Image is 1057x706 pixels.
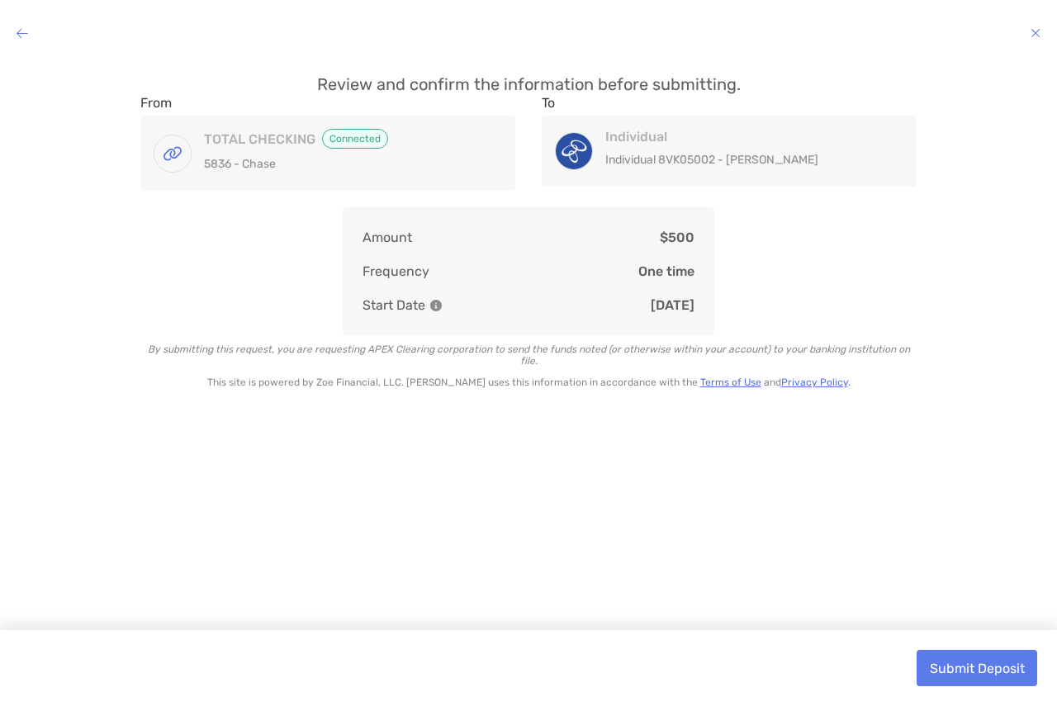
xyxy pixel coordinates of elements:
h4: Individual [605,129,885,145]
p: Frequency [363,261,429,282]
p: Start Date [363,295,442,315]
p: One time [638,261,694,282]
p: This site is powered by Zoe Financial, LLC. [PERSON_NAME] uses this information in accordance wit... [140,377,917,388]
span: Connected [322,129,388,149]
a: Terms of Use [700,377,761,388]
p: [DATE] [651,295,694,315]
h4: TOTAL CHECKING [204,129,484,149]
p: Amount [363,227,412,248]
label: From [140,95,172,111]
p: 5836 - Chase [204,154,484,174]
p: Review and confirm the information before submitting. [140,74,917,95]
img: TOTAL CHECKING [154,135,191,172]
p: By submitting this request, you are requesting APEX Clearing corporation to send the funds noted ... [140,344,917,367]
p: $500 [660,227,694,248]
label: To [542,95,555,111]
img: Individual [556,133,592,169]
img: Information Icon [430,300,442,311]
a: Privacy Policy [781,377,848,388]
p: Individual 8VK05002 - [PERSON_NAME] [605,149,885,170]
